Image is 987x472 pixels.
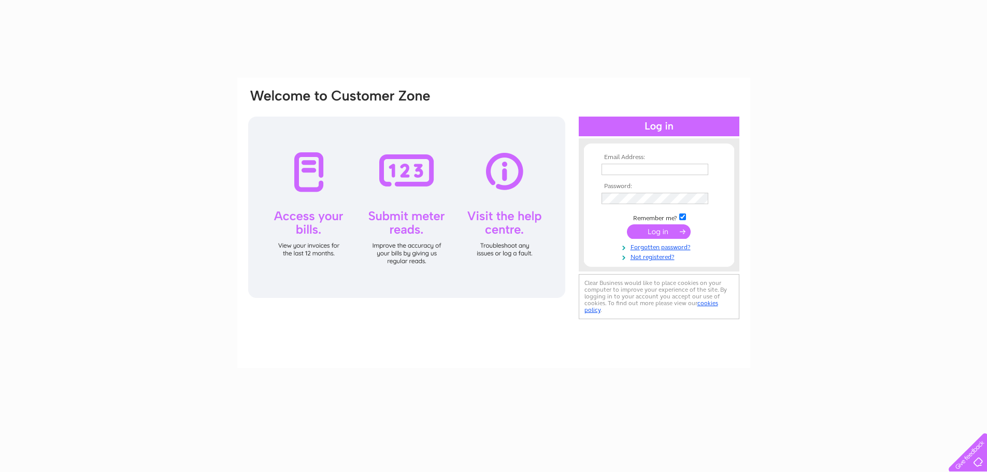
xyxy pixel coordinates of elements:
th: Password: [599,183,719,190]
input: Submit [627,224,691,239]
td: Remember me? [599,212,719,222]
div: Clear Business would like to place cookies on your computer to improve your experience of the sit... [579,274,739,319]
a: Not registered? [602,251,719,261]
a: Forgotten password? [602,241,719,251]
a: cookies policy [584,299,718,313]
th: Email Address: [599,154,719,161]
